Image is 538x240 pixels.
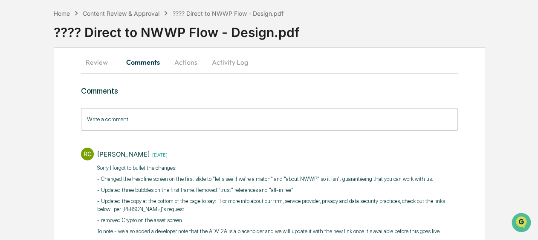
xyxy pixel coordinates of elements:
img: image.png [9,17,155,86]
button: Send [148,168,158,178]
p: - Updated three bubbles on the first frame. Removed "trust" references and "all-in fee" [97,186,457,194]
button: Actions [167,52,205,72]
p: - Changed the headline screen on the first slide to "let's see if we're a match" and "about NWWP"... [97,175,457,183]
p: Sorry I forgot to bullet the changes: [97,164,457,172]
button: back [9,7,19,17]
div: Content Review & Approval [83,10,159,17]
div: Home [54,10,70,17]
div: ???? Direct to NWWP Flow - Design.pdf [54,18,538,40]
h3: Comments [81,86,457,95]
div: ???? Direct to NWWP Flow - Design.pdf [173,10,283,17]
time: Friday, September 5, 2025 at 4:30:55 PM EDT [150,151,168,158]
iframe: Open customer support [511,212,534,235]
div: RC [81,148,94,160]
button: Activity Log [205,52,255,72]
img: image (1).png [9,86,155,175]
button: Preview image: Preview [9,86,155,175]
p: To note - we also added a developer note that the ADV 2A is a placeholder and we will update it w... [97,227,457,236]
div: secondary tabs example [81,52,457,72]
button: Review [81,52,119,72]
p: - Updated the copy at the bottom of the page to say: "For more info about our firm, service provi... [97,197,457,214]
button: Comments [119,52,167,72]
img: Go home [22,7,32,17]
button: Preview image: Preview [9,17,155,86]
div: [PERSON_NAME] [97,150,150,158]
p: - removed Crypto on the asset screen [97,216,457,225]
